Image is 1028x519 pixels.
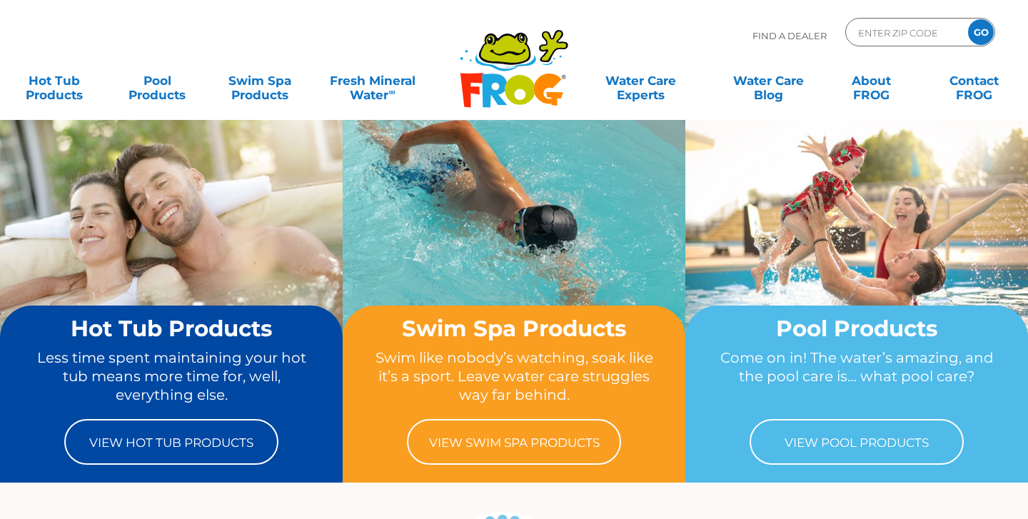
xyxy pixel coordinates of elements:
p: Find A Dealer [752,18,827,54]
a: ContactFROG [934,66,1014,95]
p: Less time spent maintaining your hot tub means more time for, well, everything else. [27,348,316,405]
input: Zip Code Form [857,22,953,43]
a: Swim SpaProducts [220,66,300,95]
a: View Hot Tub Products [64,419,278,465]
h2: Swim Spa Products [370,316,658,341]
p: Swim like nobody’s watching, soak like it’s a sport. Leave water care struggles way far behind. [370,348,658,405]
p: Come on in! The water’s amazing, and the pool care is… what pool care? [712,348,1001,405]
a: Fresh MineralWater∞ [323,66,423,95]
h2: Pool Products [712,316,1001,341]
a: Water CareExperts [575,66,705,95]
sup: ∞ [388,86,395,97]
a: PoolProducts [117,66,197,95]
input: GO [968,19,994,45]
a: Water CareBlog [728,66,808,95]
a: Hot TubProducts [14,66,94,95]
a: View Swim Spa Products [407,419,621,465]
a: AboutFROG [831,66,911,95]
img: home-banner-swim-spa-short [343,119,685,376]
a: View Pool Products [750,419,964,465]
h2: Hot Tub Products [27,316,316,341]
img: home-banner-pool-short [685,119,1028,376]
